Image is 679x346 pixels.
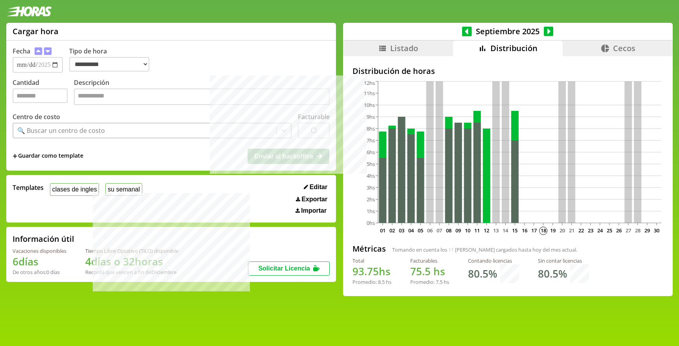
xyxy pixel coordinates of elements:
text: 08 [446,227,451,234]
text: 09 [455,227,461,234]
text: 12 [484,227,489,234]
h2: Información útil [13,234,74,244]
text: 01 [380,227,385,234]
div: Total [352,257,391,264]
h1: 4 días o 32 horas [85,254,178,269]
div: Sin contar licencias [538,257,589,264]
text: 02 [389,227,395,234]
text: 29 [644,227,650,234]
span: Importar [301,207,327,214]
span: Exportar [301,196,327,203]
text: 24 [597,227,603,234]
button: Editar [301,183,330,191]
label: Fecha [13,47,30,55]
button: su semanal [105,183,142,195]
label: Descripción [74,78,330,107]
tspan: 10hs [364,101,375,109]
h1: Cargar hora [13,26,59,37]
tspan: 8hs [367,125,375,132]
div: De otros años: 0 días [13,269,66,276]
div: Vacaciones disponibles [13,247,66,254]
img: logotipo [6,6,52,17]
tspan: 7hs [367,137,375,144]
tspan: 6hs [367,149,375,156]
label: Facturable [298,112,330,121]
text: 19 [550,227,555,234]
tspan: 5hs [367,160,375,167]
text: 21 [569,227,574,234]
text: 10 [465,227,470,234]
h1: 6 días [13,254,66,269]
text: 11 [474,227,480,234]
tspan: 1hs [367,208,375,215]
text: 05 [418,227,423,234]
div: Promedio: hs [410,278,449,285]
tspan: 0hs [367,219,375,226]
text: 25 [607,227,612,234]
text: 17 [531,227,536,234]
span: +Guardar como template [13,152,83,160]
span: Listado [390,43,418,53]
text: 28 [635,227,640,234]
text: 30 [654,227,659,234]
tspan: 2hs [367,196,375,203]
div: Contando licencias [468,257,519,264]
button: Solicitar Licencia [248,261,330,276]
div: 🔍 Buscar un centro de costo [17,126,105,135]
button: clases de ingles [50,183,99,195]
h1: 80.5 % [468,267,497,281]
span: Editar [310,184,327,191]
text: 07 [437,227,442,234]
span: 75.5 [410,264,431,278]
label: Cantidad [13,78,74,107]
tspan: 12hs [364,79,375,86]
text: 16 [521,227,527,234]
input: Cantidad [13,88,68,103]
div: Promedio: hs [352,278,391,285]
text: 13 [493,227,499,234]
h1: hs [410,264,449,278]
span: Septiembre 2025 [472,26,544,37]
tspan: 11hs [364,90,375,97]
text: 03 [399,227,404,234]
span: + [13,152,17,160]
label: Centro de costo [13,112,60,121]
span: 11 [448,246,454,253]
text: 06 [427,227,433,234]
text: 04 [408,227,414,234]
text: 20 [559,227,565,234]
span: Tomando en cuenta los [PERSON_NAME] cargados hasta hoy del mes actual. [392,246,577,253]
text: 14 [503,227,508,234]
label: Tipo de hora [69,47,156,73]
h1: 80.5 % [538,267,567,281]
span: Solicitar Licencia [258,265,310,272]
b: Diciembre [151,269,176,276]
div: Recordá que vencen a fin de [85,269,178,276]
text: 27 [626,227,631,234]
span: Templates [13,183,44,192]
tspan: 3hs [367,184,375,191]
span: 93.75 [352,264,379,278]
div: Facturables [410,257,449,264]
text: 15 [512,227,518,234]
tspan: 9hs [367,113,375,120]
div: Tiempo Libre Optativo (TiLO) disponible [85,247,178,254]
span: 7.5 [436,278,442,285]
text: 23 [588,227,593,234]
select: Tipo de hora [69,57,149,72]
h2: Métricas [352,243,386,254]
textarea: Descripción [74,88,330,105]
span: 8.5 [378,278,385,285]
h1: hs [352,264,391,278]
text: 22 [578,227,584,234]
span: Cecos [613,43,635,53]
tspan: 4hs [367,172,375,179]
span: Distribución [490,43,538,53]
h2: Distribución de horas [352,66,663,76]
text: 26 [616,227,622,234]
text: 18 [540,227,546,234]
button: Exportar [294,195,330,203]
